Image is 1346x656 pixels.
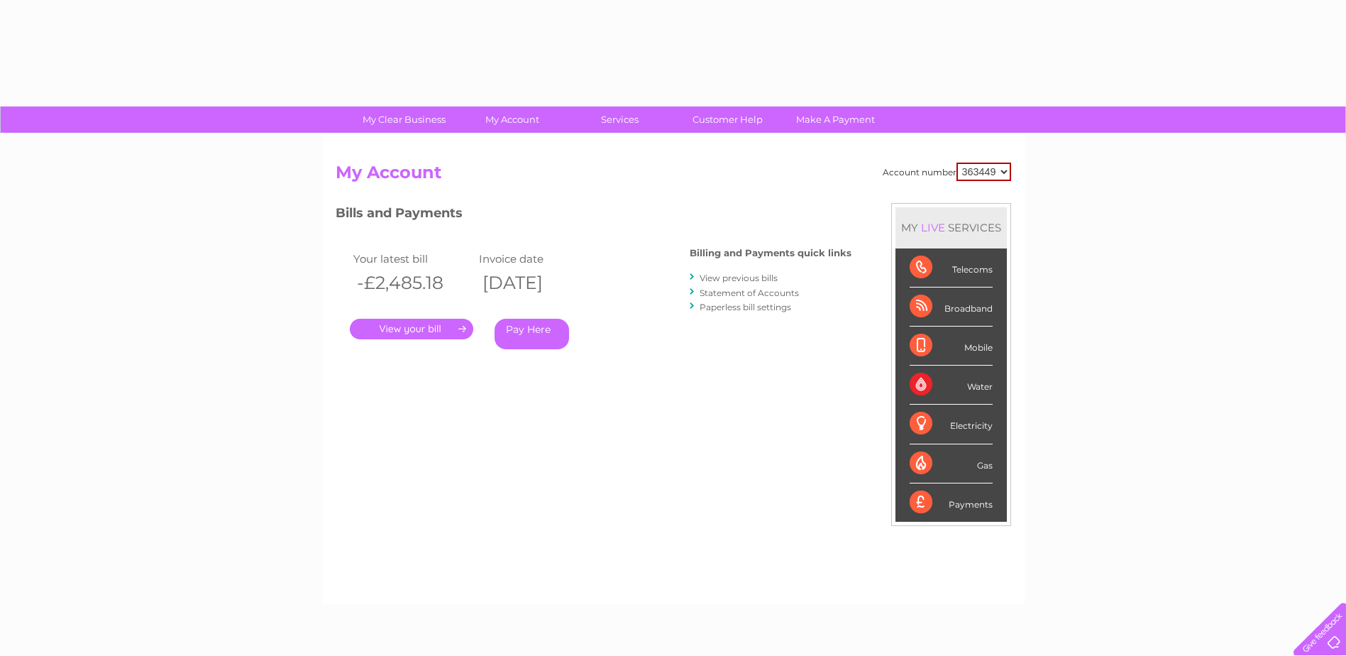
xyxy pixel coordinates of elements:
[350,249,476,268] td: Your latest bill
[918,221,948,234] div: LIVE
[910,444,993,483] div: Gas
[777,106,894,133] a: Make A Payment
[336,163,1011,190] h2: My Account
[910,288,993,327] div: Broadband
[475,268,602,297] th: [DATE]
[350,268,476,297] th: -£2,485.18
[669,106,786,133] a: Customer Help
[910,248,993,288] div: Telecoms
[346,106,463,133] a: My Clear Business
[495,319,569,349] a: Pay Here
[475,249,602,268] td: Invoice date
[883,163,1011,181] div: Account number
[700,273,778,283] a: View previous bills
[910,327,993,366] div: Mobile
[350,319,473,339] a: .
[336,203,851,228] h3: Bills and Payments
[910,483,993,522] div: Payments
[690,248,851,258] h4: Billing and Payments quick links
[561,106,678,133] a: Services
[895,207,1007,248] div: MY SERVICES
[910,405,993,444] div: Electricity
[700,302,791,312] a: Paperless bill settings
[910,366,993,405] div: Water
[453,106,570,133] a: My Account
[700,288,799,298] a: Statement of Accounts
